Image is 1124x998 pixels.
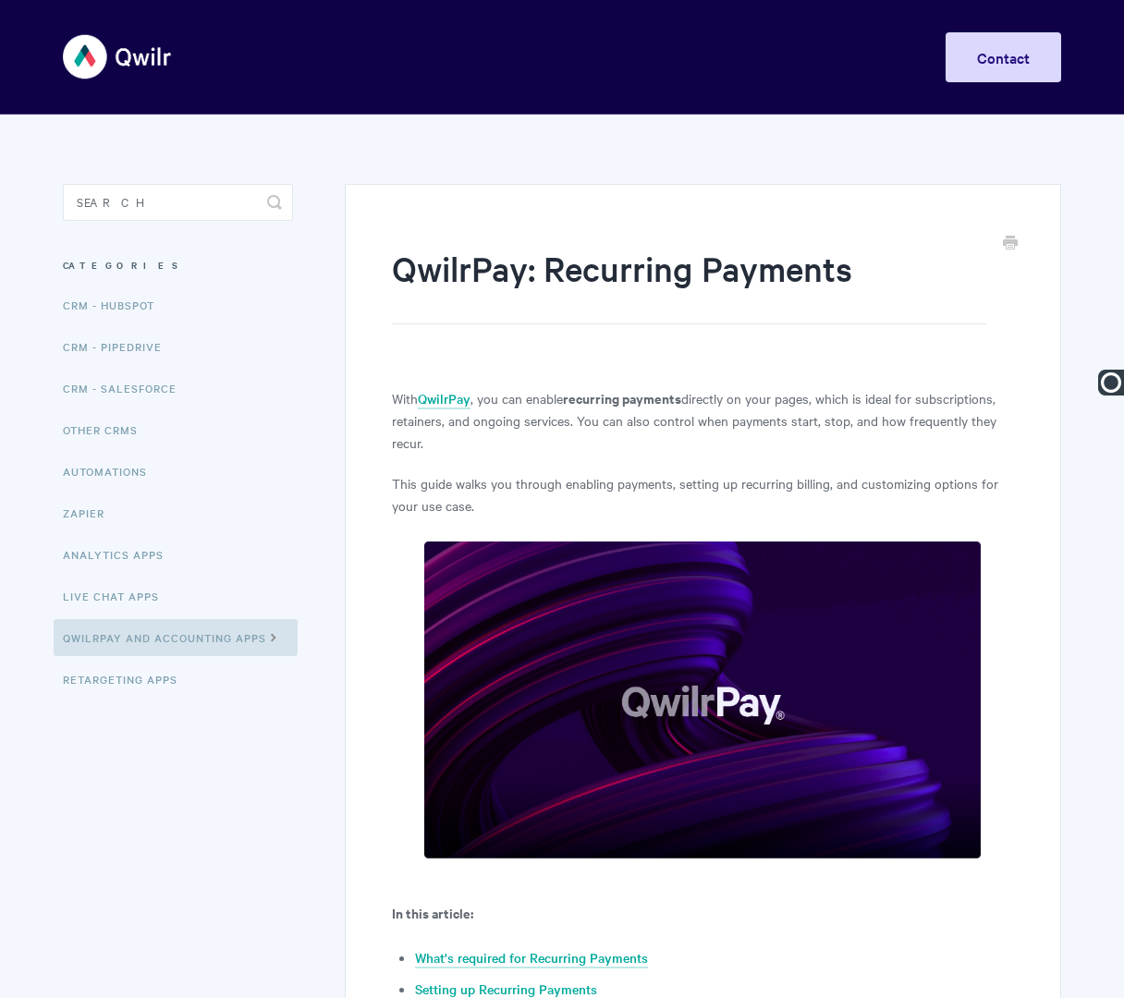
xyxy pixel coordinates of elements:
a: Print this Article [1003,234,1018,254]
h3: Categories [63,249,293,282]
p: This guide walks you through enabling payments, setting up recurring billing, and customizing opt... [392,472,1014,517]
a: What's required for Recurring Payments [415,948,648,968]
a: CRM - Pipedrive [63,328,176,365]
a: Zapier [63,494,118,531]
a: Other CRMs [63,411,152,448]
a: Retargeting Apps [63,661,191,698]
a: Analytics Apps [63,536,177,573]
a: Contact [946,32,1061,82]
img: Ooma Logo [1098,370,1124,396]
img: Qwilr Help Center [63,22,173,91]
a: QwilrPay and Accounting Apps [54,619,298,656]
a: CRM - HubSpot [63,286,168,323]
p: With , you can enable directly on your pages, which is ideal for subscriptions, retainers, and on... [392,387,1014,454]
b: In this article: [392,903,473,922]
strong: recurring payments [563,388,681,408]
a: QwilrPay [418,389,470,409]
a: CRM - Salesforce [63,370,190,407]
h1: QwilrPay: Recurring Payments [392,245,986,324]
a: Live Chat Apps [63,578,173,615]
a: Automations [63,453,161,490]
input: Search [63,184,293,221]
img: file-hBILISBX3B.png [423,541,982,859]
